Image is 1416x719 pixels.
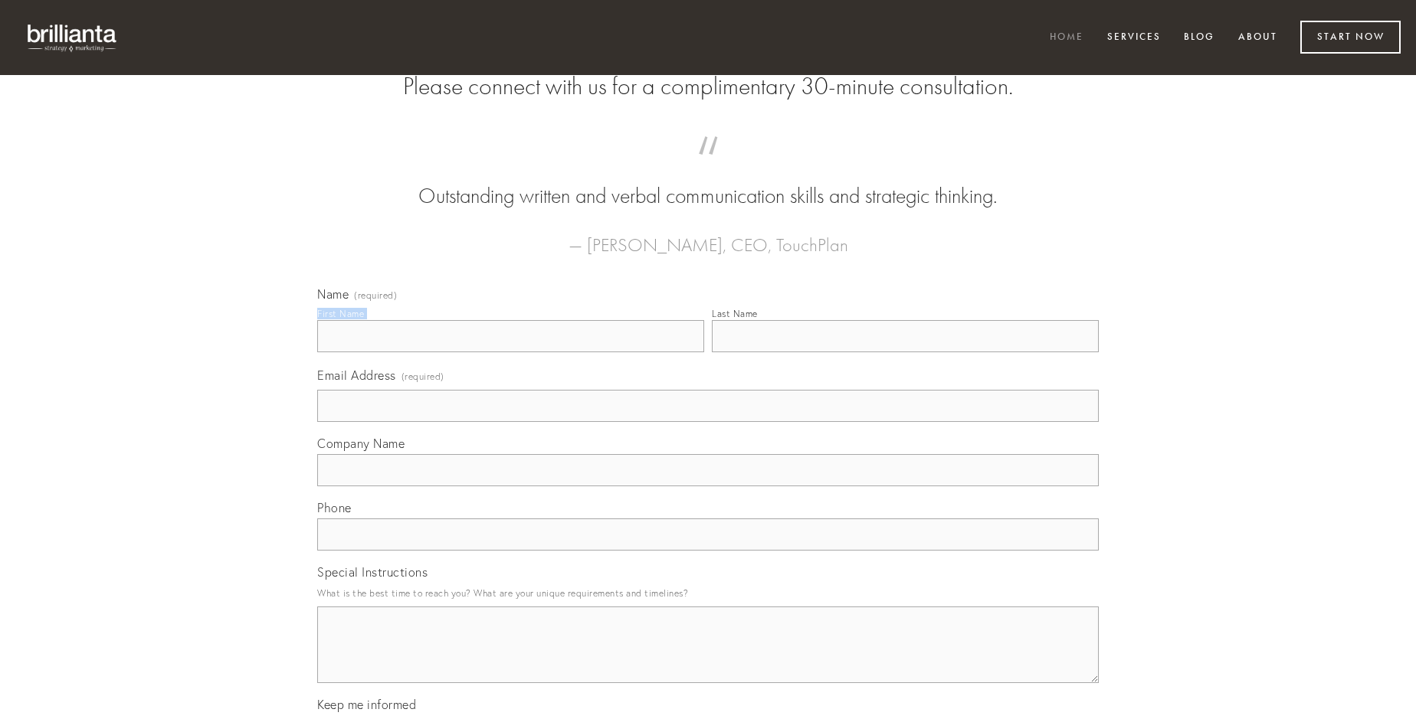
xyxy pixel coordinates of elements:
[317,368,396,383] span: Email Address
[317,697,416,712] span: Keep me informed
[712,308,758,319] div: Last Name
[317,286,349,302] span: Name
[342,152,1074,181] span: “
[15,15,130,60] img: brillianta - research, strategy, marketing
[1174,25,1224,51] a: Blog
[1300,21,1401,54] a: Start Now
[317,500,352,515] span: Phone
[317,564,428,580] span: Special Instructions
[342,211,1074,260] figcaption: — [PERSON_NAME], CEO, TouchPlan
[317,308,364,319] div: First Name
[317,583,1099,603] p: What is the best time to reach you? What are your unique requirements and timelines?
[342,152,1074,211] blockquote: Outstanding written and verbal communication skills and strategic thinking.
[1097,25,1171,51] a: Services
[402,366,444,387] span: (required)
[1228,25,1287,51] a: About
[317,436,405,451] span: Company Name
[354,291,397,300] span: (required)
[317,72,1099,101] h2: Please connect with us for a complimentary 30-minute consultation.
[1040,25,1093,51] a: Home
